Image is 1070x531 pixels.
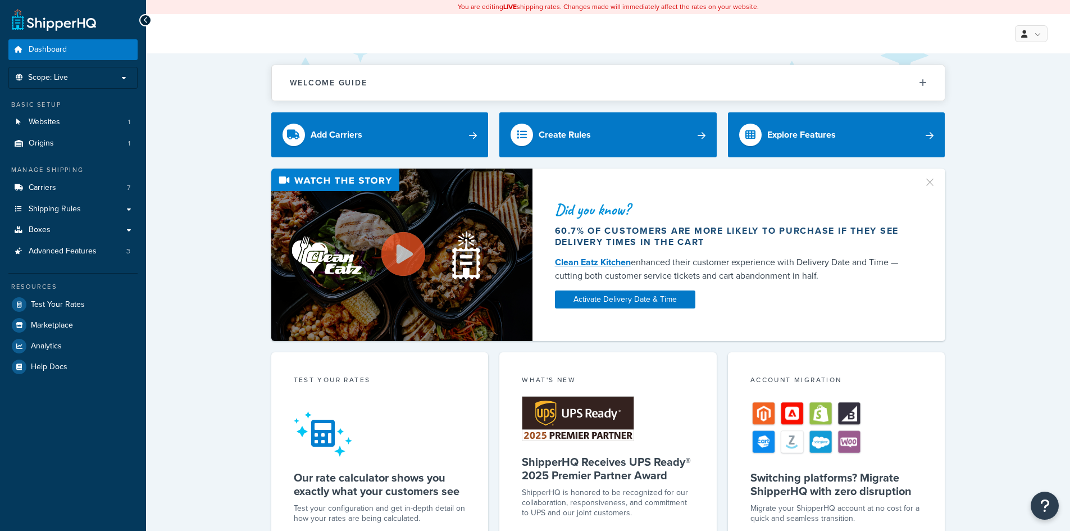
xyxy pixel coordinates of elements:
[728,112,945,157] a: Explore Features
[8,315,138,335] a: Marketplace
[503,2,517,12] b: LIVE
[29,183,56,193] span: Carriers
[750,471,923,498] h5: Switching platforms? Migrate ShipperHQ with zero disruption
[8,39,138,60] a: Dashboard
[8,336,138,356] a: Analytics
[555,225,910,248] div: 60.7% of customers are more likely to purchase if they see delivery times in the cart
[8,241,138,262] a: Advanced Features3
[127,183,130,193] span: 7
[294,375,466,388] div: Test your rates
[8,282,138,292] div: Resources
[29,45,67,55] span: Dashboard
[555,202,910,217] div: Did you know?
[294,471,466,498] h5: Our rate calculator shows you exactly what your customers see
[29,205,81,214] span: Shipping Rules
[271,169,532,341] img: Video thumbnail
[750,503,923,524] div: Migrate your ShipperHQ account at no cost for a quick and seamless transition.
[29,139,54,148] span: Origins
[555,256,631,269] a: Clean Eatz Kitchen
[272,65,945,101] button: Welcome Guide
[555,256,910,283] div: enhanced their customer experience with Delivery Date and Time — cutting both customer service ti...
[555,291,695,308] a: Activate Delivery Date & Time
[8,199,138,220] a: Shipping Rules
[271,112,489,157] a: Add Carriers
[8,133,138,154] a: Origins1
[128,139,130,148] span: 1
[8,178,138,198] li: Carriers
[8,294,138,315] a: Test Your Rates
[8,133,138,154] li: Origins
[128,117,130,127] span: 1
[126,247,130,256] span: 3
[522,488,694,518] p: ShipperHQ is honored to be recognized for our collaboration, responsiveness, and commitment to UP...
[8,241,138,262] li: Advanced Features
[31,300,85,310] span: Test Your Rates
[8,178,138,198] a: Carriers7
[29,247,97,256] span: Advanced Features
[8,357,138,377] a: Help Docs
[1031,492,1059,520] button: Open Resource Center
[8,165,138,175] div: Manage Shipping
[767,127,836,143] div: Explore Features
[31,321,73,330] span: Marketplace
[8,220,138,240] a: Boxes
[294,503,466,524] div: Test your configuration and get in-depth detail on how your rates are being calculated.
[29,225,51,235] span: Boxes
[522,375,694,388] div: What's New
[311,127,362,143] div: Add Carriers
[750,375,923,388] div: Account Migration
[8,112,138,133] a: Websites1
[31,342,62,351] span: Analytics
[8,112,138,133] li: Websites
[31,362,67,372] span: Help Docs
[539,127,591,143] div: Create Rules
[290,79,367,87] h2: Welcome Guide
[28,73,68,83] span: Scope: Live
[8,100,138,110] div: Basic Setup
[29,117,60,127] span: Websites
[522,455,694,482] h5: ShipperHQ Receives UPS Ready® 2025 Premier Partner Award
[499,112,717,157] a: Create Rules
